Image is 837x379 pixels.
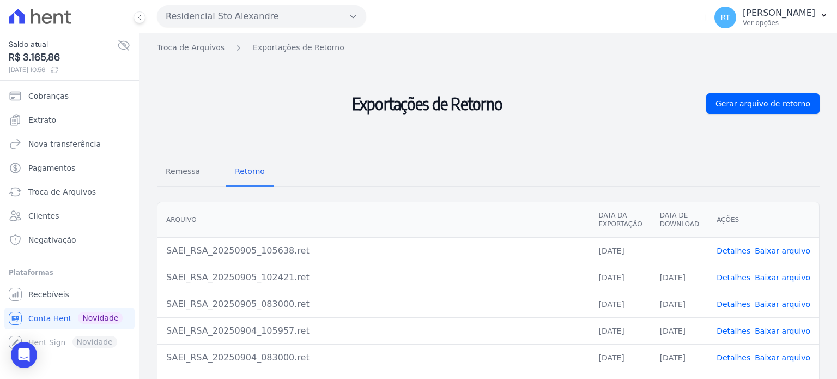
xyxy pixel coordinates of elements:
[157,5,366,27] button: Residencial Sto Alexandre
[9,39,117,50] span: Saldo atual
[28,313,71,324] span: Conta Hent
[4,85,135,107] a: Cobranças
[28,187,96,197] span: Troca de Arquivos
[11,342,37,368] div: Open Intercom Messenger
[9,50,117,65] span: R$ 3.165,86
[28,210,59,221] span: Clientes
[706,2,837,33] button: RT [PERSON_NAME] Ver opções
[9,85,130,353] nav: Sidebar
[4,205,135,227] a: Clientes
[9,65,117,75] span: [DATE] 10:56
[743,19,815,27] p: Ver opções
[4,308,135,329] a: Conta Hent Novidade
[78,312,123,324] span: Novidade
[4,133,135,155] a: Nova transferência
[28,91,69,101] span: Cobranças
[9,266,130,279] div: Plataformas
[4,109,135,131] a: Extrato
[4,229,135,251] a: Negativação
[4,157,135,179] a: Pagamentos
[4,284,135,305] a: Recebíveis
[28,163,75,173] span: Pagamentos
[28,115,56,125] span: Extrato
[28,289,69,300] span: Recebíveis
[4,181,135,203] a: Troca de Arquivos
[743,8,815,19] p: [PERSON_NAME]
[28,234,76,245] span: Negativação
[28,139,101,149] span: Nova transferência
[720,14,730,21] span: RT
